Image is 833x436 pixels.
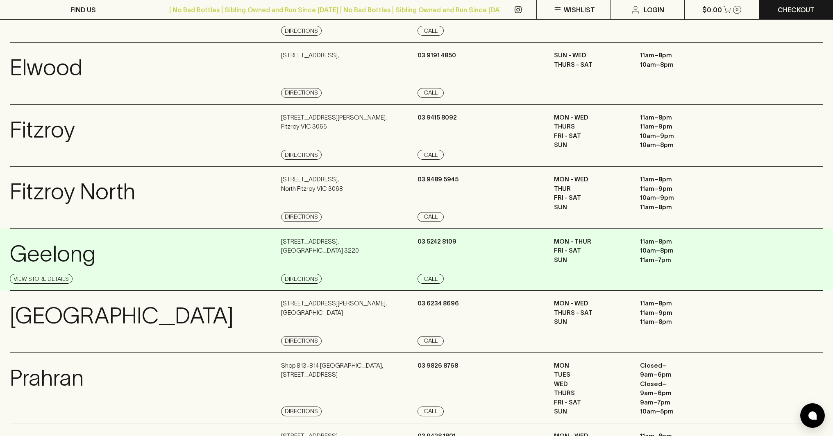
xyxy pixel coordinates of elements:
p: [STREET_ADDRESS] , [281,51,339,60]
p: FRI - SAT [554,193,628,203]
p: FRI - SAT [554,246,628,255]
p: Fitzroy North [10,175,135,209]
p: SUN [554,317,628,327]
p: THURS - SAT [554,308,628,318]
p: Checkout [778,5,815,15]
p: [GEOGRAPHIC_DATA] [10,299,234,333]
p: THUR [554,184,628,194]
p: THURS [554,122,628,131]
p: FRI - SAT [554,398,628,407]
p: SUN [554,407,628,416]
a: Directions [281,212,322,222]
p: [STREET_ADDRESS][PERSON_NAME] , [GEOGRAPHIC_DATA] [281,299,387,317]
p: [STREET_ADDRESS][PERSON_NAME] , Fitzroy VIC 3065 [281,113,387,131]
p: SUN [554,255,628,265]
a: View Store Details [10,274,73,284]
p: 03 6234 8696 [418,299,459,308]
p: TUES [554,370,628,380]
p: 03 9415 8092 [418,113,457,122]
p: Closed – [640,361,714,370]
p: Wishlist [564,5,595,15]
p: SUN [554,203,628,212]
p: [STREET_ADDRESS] , North Fitzroy VIC 3068 [281,175,343,193]
p: 0 [735,7,739,12]
p: 10am – 9pm [640,193,714,203]
p: Geelong [10,237,95,271]
p: MON [554,361,628,370]
p: 9am – 6pm [640,370,714,380]
p: 11am – 7pm [640,255,714,265]
p: [STREET_ADDRESS] , [GEOGRAPHIC_DATA] 3220 [281,237,359,255]
p: Closed – [640,380,714,389]
p: 9am – 6pm [640,389,714,398]
p: 11am – 9pm [640,184,714,194]
p: 03 9826 8768 [418,361,458,370]
p: MON - WED [554,299,628,308]
p: 10am – 8pm [640,140,714,150]
p: FRI - SAT [554,131,628,141]
p: Elwood [10,51,82,85]
p: 11am – 8pm [640,175,714,184]
p: $0.00 [702,5,722,15]
p: SUN [554,140,628,150]
a: Call [418,26,444,36]
p: MON - WED [554,113,628,122]
p: 11am – 8pm [640,203,714,212]
p: MON - WED [554,175,628,184]
p: MON - THUR [554,237,628,246]
p: 10am – 8pm [640,246,714,255]
p: 11am – 8pm [640,51,714,60]
a: Directions [281,88,322,98]
p: 03 9191 4850 [418,51,456,60]
p: 11am – 9pm [640,308,714,318]
p: 11am – 8pm [640,299,714,308]
p: Login [644,5,664,15]
img: bubble-icon [808,411,817,420]
a: Directions [281,336,322,346]
a: Call [418,336,444,346]
p: 11am – 8pm [640,113,714,122]
a: Call [418,407,444,416]
p: 11am – 8pm [640,237,714,246]
p: SUN - WED [554,51,628,60]
p: Shop 813-814 [GEOGRAPHIC_DATA] , [STREET_ADDRESS] [281,361,383,380]
p: 11am – 9pm [640,122,714,131]
a: Directions [281,274,322,284]
p: Prahran [10,361,84,395]
a: Call [418,88,444,98]
a: Call [418,212,444,222]
p: 10am – 9pm [640,131,714,141]
a: Call [418,150,444,160]
p: THURS - SAT [554,60,628,70]
p: THURS [554,389,628,398]
p: FIND US [70,5,96,15]
a: Directions [281,150,322,160]
p: 9am – 7pm [640,398,714,407]
p: 03 9489 5945 [418,175,458,184]
p: 11am – 8pm [640,317,714,327]
p: 10am – 5pm [640,407,714,416]
a: Directions [281,26,322,36]
a: Directions [281,407,322,416]
a: Call [418,274,444,284]
p: 10am – 8pm [640,60,714,70]
p: 03 5242 8109 [418,237,456,246]
p: Fitzroy [10,113,75,147]
p: WED [554,380,628,389]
